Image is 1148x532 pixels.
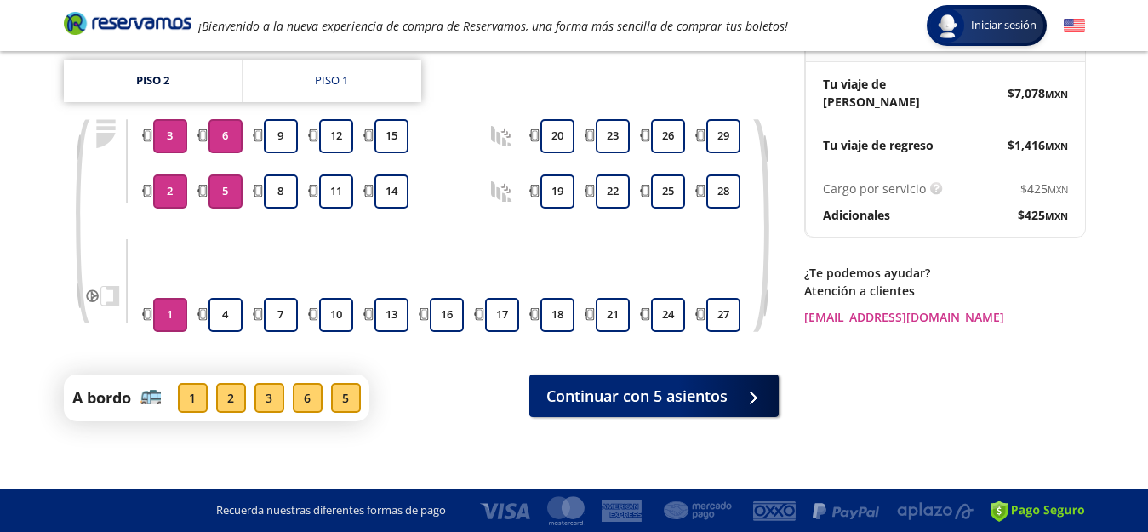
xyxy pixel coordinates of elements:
[540,174,574,209] button: 19
[315,72,348,89] div: Piso 1
[319,174,353,209] button: 11
[153,119,187,153] button: 3
[540,298,574,332] button: 18
[264,119,298,153] button: 9
[374,174,408,209] button: 14
[208,174,243,209] button: 5
[1045,209,1068,222] small: MXN
[823,206,890,224] p: Adicionales
[319,298,353,332] button: 10
[651,119,685,153] button: 26
[485,298,519,332] button: 17
[208,298,243,332] button: 4
[254,383,284,413] div: 3
[64,60,242,102] a: Piso 2
[804,282,1085,300] p: Atención a clientes
[64,10,191,41] a: Brand Logo
[1049,433,1131,515] iframe: Messagebird Livechat Widget
[529,375,779,417] button: Continuar con 5 asientos
[804,264,1085,282] p: ¿Te podemos ayudar?
[1045,140,1068,152] small: MXN
[430,298,464,332] button: 16
[1048,183,1068,196] small: MXN
[804,308,1085,326] a: [EMAIL_ADDRESS][DOMAIN_NAME]
[198,18,788,34] em: ¡Bienvenido a la nueva experiencia de compra de Reservamos, una forma más sencilla de comprar tus...
[208,119,243,153] button: 6
[596,174,630,209] button: 22
[216,383,246,413] div: 2
[596,119,630,153] button: 23
[546,385,728,408] span: Continuar con 5 asientos
[1045,88,1068,100] small: MXN
[540,119,574,153] button: 20
[1018,206,1068,224] span: $ 425
[243,60,421,102] a: Piso 1
[153,298,187,332] button: 1
[1008,84,1068,102] span: $ 7,078
[178,383,208,413] div: 1
[706,298,740,332] button: 27
[331,383,361,413] div: 5
[216,502,446,519] p: Recuerda nuestras diferentes formas de pago
[319,119,353,153] button: 12
[651,298,685,332] button: 24
[706,174,740,209] button: 28
[293,383,323,413] div: 6
[153,174,187,209] button: 2
[706,119,740,153] button: 29
[374,119,408,153] button: 15
[1008,136,1068,154] span: $ 1,416
[1020,180,1068,197] span: $ 425
[823,136,934,154] p: Tu viaje de regreso
[374,298,408,332] button: 13
[964,17,1043,34] span: Iniciar sesión
[651,174,685,209] button: 25
[64,10,191,36] i: Brand Logo
[823,180,926,197] p: Cargo por servicio
[596,298,630,332] button: 21
[72,386,131,409] p: A bordo
[823,75,945,111] p: Tu viaje de [PERSON_NAME]
[264,298,298,332] button: 7
[264,174,298,209] button: 8
[1064,15,1085,37] button: English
